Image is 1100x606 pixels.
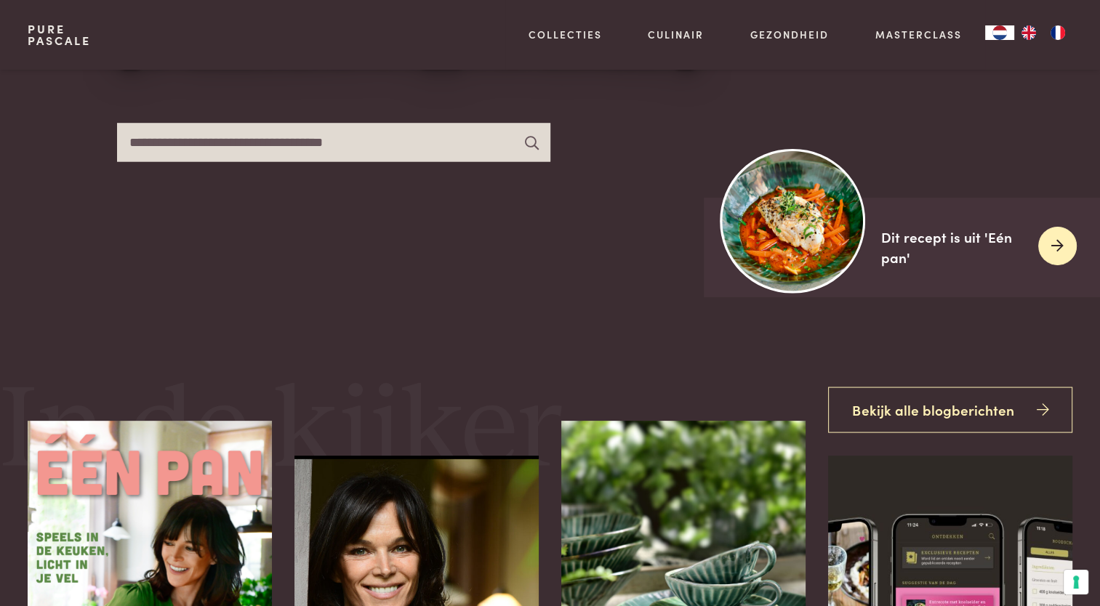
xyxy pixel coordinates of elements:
[28,23,91,47] a: PurePascale
[1014,25,1043,40] a: EN
[985,25,1014,40] a: NL
[529,27,602,42] a: Collecties
[828,387,1072,432] a: Bekijk alle blogberichten
[750,27,829,42] a: Gezondheid
[1014,25,1072,40] ul: Language list
[985,25,1014,40] div: Language
[720,148,865,293] img: https://admin.purepascale.com/wp-content/uploads/2025/08/home_recept_link.jpg
[881,227,1027,268] div: Dit recept is uit 'Eén pan'
[985,25,1072,40] aside: Language selected: Nederlands
[1043,25,1072,40] a: FR
[648,27,704,42] a: Culinair
[875,27,962,42] a: Masterclass
[704,198,1100,297] a: https://admin.purepascale.com/wp-content/uploads/2025/08/home_recept_link.jpg Dit recept is uit '...
[1064,570,1088,594] button: Uw voorkeuren voor toestemming voor trackingtechnologieën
